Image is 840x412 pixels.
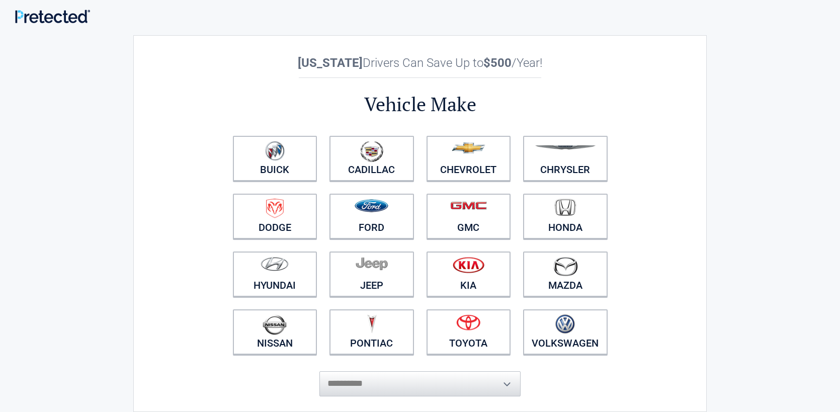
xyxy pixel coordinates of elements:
img: dodge [266,199,284,218]
a: Chevrolet [427,136,511,181]
h2: Vehicle Make [226,92,614,117]
img: buick [265,141,285,161]
a: Pontiac [329,309,414,355]
img: hyundai [261,257,289,271]
a: Ford [329,194,414,239]
img: cadillac [360,141,383,162]
img: toyota [456,314,480,331]
img: jeep [356,257,388,271]
img: kia [453,257,484,273]
a: Dodge [233,194,317,239]
a: Kia [427,252,511,297]
a: Chrysler [523,136,608,181]
b: [US_STATE] [298,56,363,70]
a: Cadillac [329,136,414,181]
img: chrysler [535,145,596,150]
a: Toyota [427,309,511,355]
a: Nissan [233,309,317,355]
img: nissan [263,314,287,335]
img: ford [355,199,388,212]
img: mazda [553,257,578,276]
a: Hyundai [233,252,317,297]
a: Volkswagen [523,309,608,355]
a: Mazda [523,252,608,297]
img: Main Logo [15,10,90,23]
img: pontiac [367,314,377,334]
img: chevrolet [452,142,485,153]
img: gmc [450,201,487,210]
img: volkswagen [555,314,575,334]
h2: Drivers Can Save Up to /Year [226,56,614,70]
a: GMC [427,194,511,239]
a: Honda [523,194,608,239]
b: $500 [483,56,512,70]
a: Buick [233,136,317,181]
img: honda [555,199,576,216]
a: Jeep [329,252,414,297]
